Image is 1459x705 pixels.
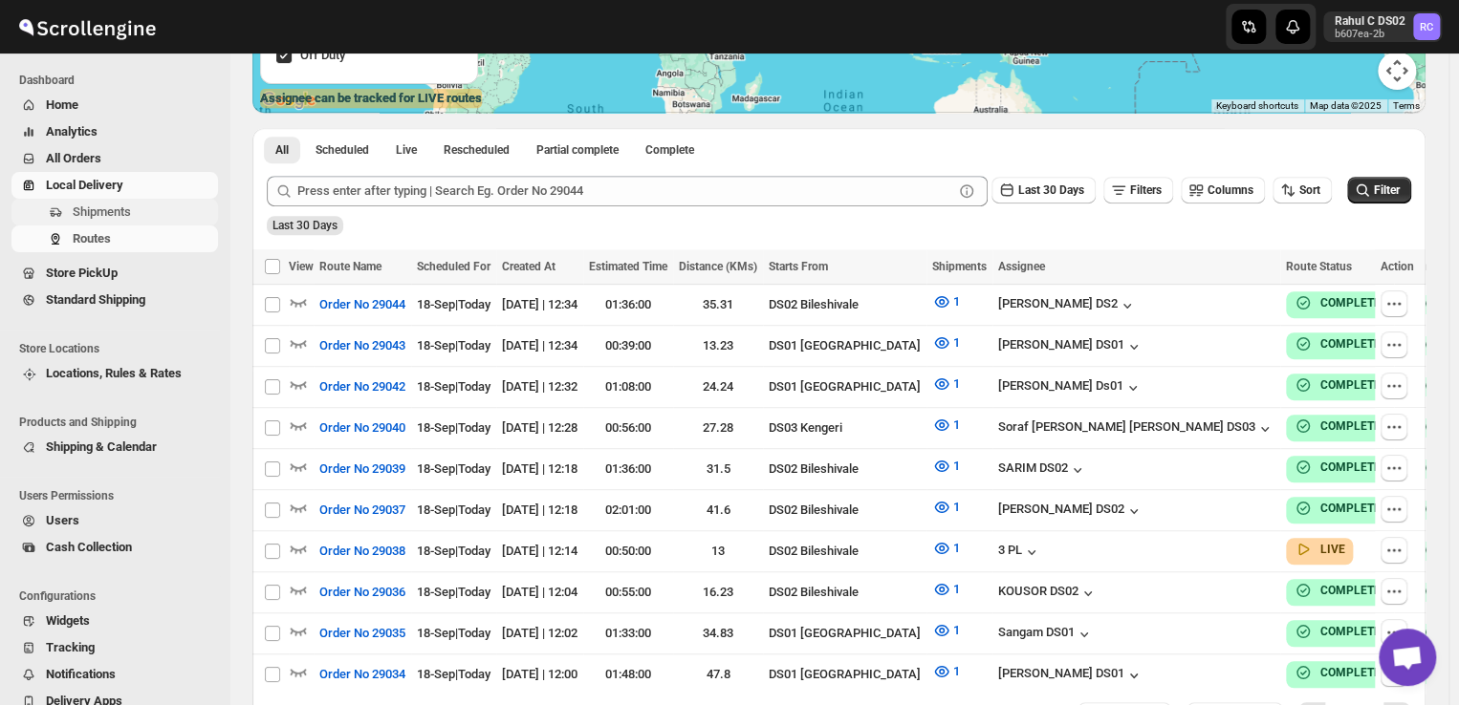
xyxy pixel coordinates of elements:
[1320,419,1381,433] b: COMPLETE
[998,378,1143,397] div: [PERSON_NAME] Ds01
[319,377,405,396] span: Order No 29042
[308,413,417,443] button: Order No 29040
[502,583,577,602] div: [DATE] | 12:04
[46,613,90,628] span: Widgets
[417,502,490,517] span: 18-Sep | Today
[257,88,320,113] img: Google
[921,492,971,523] button: 1
[953,623,960,637] span: 1
[953,376,960,391] span: 1
[275,142,289,158] span: All
[319,665,405,684] span: Order No 29034
[502,501,577,520] div: [DATE] | 12:18
[769,624,921,643] div: DS01 [GEOGRAPHIC_DATA]
[679,336,757,355] div: 13.23
[46,513,79,527] span: Users
[46,292,145,307] span: Standard Shipping
[1181,177,1265,203] button: Columns
[11,118,218,145] button: Analytics
[308,495,417,525] button: Order No 29037
[953,459,960,473] span: 1
[1320,337,1381,351] b: COMPLETE
[1320,296,1381,310] b: COMPLETE
[11,92,218,118] button: Home
[46,266,118,280] span: Store PickUp
[11,608,218,634] button: Widgets
[1130,183,1162,197] span: Filters
[396,142,417,158] span: Live
[308,618,417,649] button: Order No 29035
[46,640,95,654] span: Tracking
[1103,177,1173,203] button: Filters
[46,124,98,139] span: Analytics
[1379,629,1436,686] div: Open chat
[417,626,490,640] span: 18-Sep | Today
[998,625,1094,644] button: Sangam DS01
[502,665,577,684] div: [DATE] | 12:00
[1320,666,1381,679] b: COMPLETE
[769,418,921,438] div: DS03 Kengeri
[536,142,619,158] span: Partial complete
[769,665,921,684] div: DS01 [GEOGRAPHIC_DATA]
[953,294,960,309] span: 1
[308,454,417,484] button: Order No 29039
[46,97,78,112] span: Home
[319,542,405,561] span: Order No 29038
[998,584,1098,603] button: KOUSOR DS02
[679,418,757,438] div: 27.28
[316,142,369,158] span: Scheduled
[289,260,314,273] span: View
[953,335,960,350] span: 1
[73,231,111,246] span: Routes
[1294,581,1381,600] button: COMPLETE
[679,665,757,684] div: 47.8
[417,667,490,681] span: 18-Sep | Today
[589,295,667,314] div: 01:36:00
[921,369,971,399] button: 1
[19,341,220,356] span: Store Locations
[679,260,757,273] span: Distance (KMs)
[1208,183,1253,197] span: Columns
[1381,260,1414,273] span: Action
[11,534,218,561] button: Cash Collection
[769,336,921,355] div: DS01 [GEOGRAPHIC_DATA]
[444,142,510,158] span: Rescheduled
[417,379,490,394] span: 18-Sep | Today
[308,331,417,361] button: Order No 29043
[998,337,1143,356] button: [PERSON_NAME] DS01
[998,419,1274,438] button: Soraf [PERSON_NAME] [PERSON_NAME] DS03
[589,377,667,396] div: 01:08:00
[1320,378,1381,392] b: COMPLETE
[1294,417,1381,436] button: COMPLETE
[46,178,123,192] span: Local Delivery
[417,338,490,352] span: 18-Sep | Today
[319,459,405,479] span: Order No 29039
[1018,183,1084,197] span: Last 30 Days
[998,460,1087,480] div: SARIM DS02
[319,295,405,314] span: Order No 29044
[998,666,1143,685] div: [PERSON_NAME] DS01
[11,145,218,172] button: All Orders
[417,585,490,599] span: 18-Sep | Today
[589,542,667,561] div: 00:50:00
[11,434,218,460] button: Shipping & Calendar
[1294,663,1381,682] button: COMPLETE
[589,336,667,355] div: 00:39:00
[1323,11,1442,42] button: User menu
[308,289,417,320] button: Order No 29044
[921,615,971,646] button: 1
[1286,260,1352,273] span: Route Status
[308,577,417,608] button: Order No 29036
[679,583,757,602] div: 16.23
[998,296,1137,315] button: [PERSON_NAME] DS2
[11,634,218,661] button: Tracking
[502,418,577,438] div: [DATE] | 12:28
[1320,625,1381,638] b: COMPLETE
[953,500,960,514] span: 1
[417,420,490,435] span: 18-Sep | Today
[417,461,490,476] span: 18-Sep | Today
[589,624,667,643] div: 01:33:00
[998,260,1045,273] span: Assignee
